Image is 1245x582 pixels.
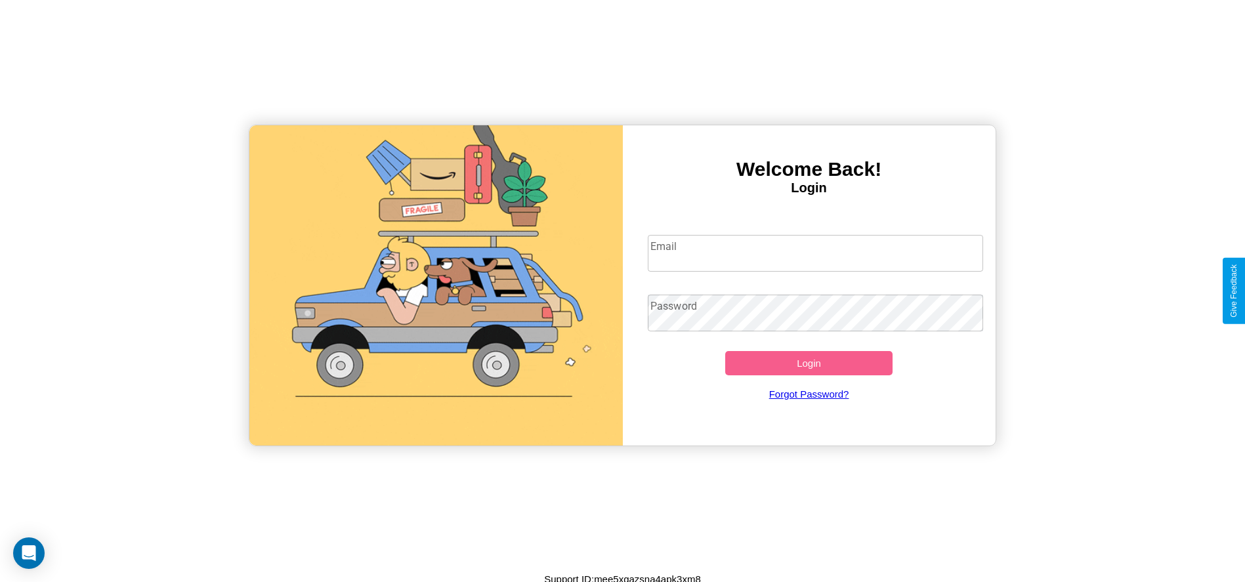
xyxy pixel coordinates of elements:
h4: Login [623,180,996,196]
a: Forgot Password? [641,375,977,413]
div: Open Intercom Messenger [13,537,45,569]
img: gif [249,125,622,446]
button: Login [725,351,893,375]
div: Give Feedback [1229,264,1238,318]
h3: Welcome Back! [623,158,996,180]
